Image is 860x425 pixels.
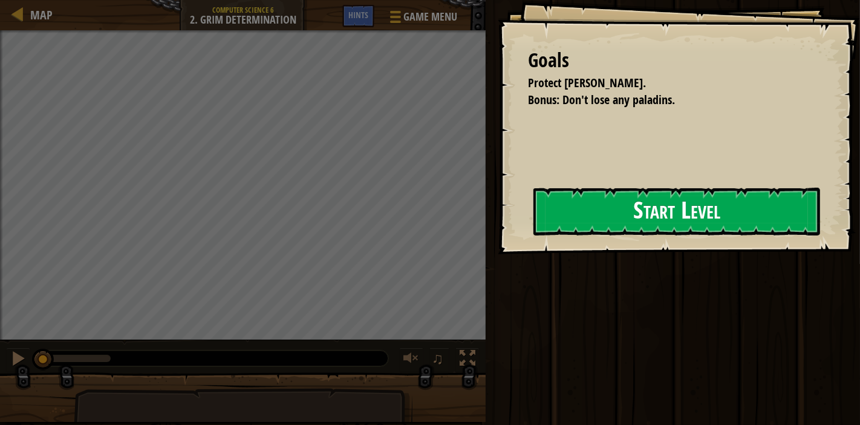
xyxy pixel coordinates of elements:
span: Bonus: Don't lose any paladins. [528,91,675,108]
span: Hints [348,9,368,21]
button: Game Menu [380,5,464,33]
button: Ctrl + P: Pause [6,348,30,372]
li: Bonus: Don't lose any paladins. [513,91,815,109]
button: Adjust volume [399,348,423,372]
span: Map [30,7,53,23]
li: Protect Reynaldo. [513,74,815,92]
span: Game Menu [403,9,457,25]
button: Start Level [533,188,820,236]
span: Protect [PERSON_NAME]. [528,74,646,91]
button: ♫ [429,348,450,372]
span: ♫ [432,349,444,367]
a: Map [24,7,53,23]
div: Goals [528,47,818,74]
button: Toggle fullscreen [455,348,480,372]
